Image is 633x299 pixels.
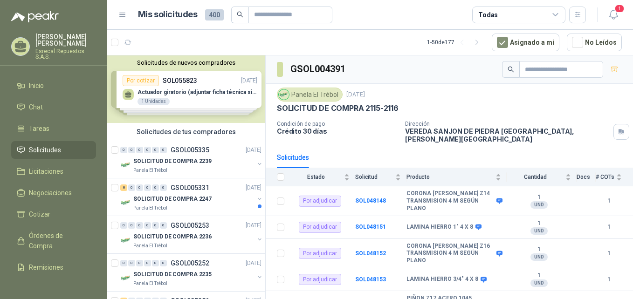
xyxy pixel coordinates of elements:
div: 0 [144,184,151,191]
div: Por adjudicar [299,248,341,259]
a: 0 0 0 0 0 0 GSOL005253[DATE] Company LogoSOLICITUD DE COMPRA 2236Panela El Trébol [120,220,263,250]
a: SOL048152 [355,250,386,257]
b: LAMINA HIERRO 3/4" 4 X 8 [406,276,478,283]
div: 0 [136,222,143,229]
span: search [237,11,243,18]
b: 1 [507,220,571,227]
span: Tareas [29,123,49,134]
th: # COTs [596,168,633,186]
a: Inicio [11,77,96,95]
img: Company Logo [120,272,131,284]
span: Negociaciones [29,188,72,198]
b: 1 [507,194,571,201]
div: 0 [144,222,151,229]
button: 1 [605,7,622,23]
img: Company Logo [279,89,289,100]
b: SOL048148 [355,197,386,204]
p: [DATE] [246,146,261,155]
div: UND [530,279,548,287]
span: search [508,66,514,73]
p: Panela El Trébol [133,242,167,250]
div: 0 [144,147,151,153]
div: 0 [152,184,159,191]
p: [DATE] [246,259,261,268]
div: 0 [160,184,167,191]
span: Cantidad [507,174,564,180]
th: Cantidad [507,168,577,186]
p: [DATE] [246,183,261,192]
p: SOLICITUD DE COMPRA 2236 [133,232,212,241]
p: SOLICITUD DE COMPRA 2235 [133,270,212,279]
span: # COTs [596,174,614,180]
p: GSOL005253 [171,222,209,229]
div: UND [530,227,548,235]
span: Solicitud [355,174,393,180]
p: Panela El Trébol [133,204,167,212]
img: Company Logo [120,197,131,208]
div: 0 [128,184,135,191]
span: Remisiones [29,262,63,272]
span: Solicitudes [29,145,61,155]
div: 0 [152,147,159,153]
span: Cotizar [29,209,50,219]
p: Panela El Trébol [133,280,167,287]
p: Esrecal Repuestos S.A.S. [35,48,96,60]
div: 0 [128,147,135,153]
div: 1 - 50 de 177 [427,35,484,50]
div: 0 [136,184,143,191]
div: UND [530,253,548,261]
p: VEREDA SANJON DE PIEDRA [GEOGRAPHIC_DATA] , [PERSON_NAME][GEOGRAPHIC_DATA] [405,127,610,143]
p: Crédito 30 días [277,127,398,135]
a: SOL048151 [355,224,386,230]
h1: Mis solicitudes [138,8,198,21]
a: 0 0 0 0 0 0 GSOL005252[DATE] Company LogoSOLICITUD DE COMPRA 2235Panela El Trébol [120,258,263,287]
div: 0 [136,260,143,266]
button: Asignado a mi [492,34,559,51]
button: No Leídos [567,34,622,51]
b: 1 [507,246,571,253]
button: Solicitudes de nuevos compradores [111,59,261,66]
div: Por adjudicar [299,274,341,285]
b: 1 [596,223,622,231]
th: Solicitud [355,168,406,186]
b: 1 [596,275,622,284]
p: GSOL005335 [171,147,209,153]
span: Inicio [29,81,44,91]
th: Estado [290,168,355,186]
h3: GSOL004391 [290,62,347,76]
a: Chat [11,98,96,116]
span: Estado [290,174,342,180]
a: Tareas [11,120,96,137]
div: Todas [478,10,498,20]
p: Condición de pago [277,121,398,127]
span: Órdenes de Compra [29,231,87,251]
a: Solicitudes [11,141,96,159]
p: Panela El Trébol [133,167,167,174]
div: Solicitudes [277,152,309,163]
div: Panela El Trébol [277,88,343,102]
a: Negociaciones [11,184,96,202]
img: Logo peakr [11,11,59,22]
p: Dirección [405,121,610,127]
div: 0 [128,260,135,266]
a: Órdenes de Compra [11,227,96,255]
b: 1 [507,272,571,279]
img: Company Logo [120,159,131,170]
div: 0 [120,147,127,153]
th: Docs [577,168,596,186]
div: 0 [160,147,167,153]
p: [DATE] [246,221,261,230]
span: Chat [29,102,43,112]
div: 0 [160,222,167,229]
b: CORONA [PERSON_NAME] Z16 TRANSMISION 4 M SEGÚN PLANO [406,243,494,265]
a: Cotizar [11,205,96,223]
div: 0 [152,222,159,229]
p: [DATE] [346,90,365,99]
a: 0 0 0 0 0 0 GSOL005335[DATE] Company LogoSOLICITUD DE COMPRA 2239Panela El Trébol [120,144,263,174]
th: Producto [406,168,507,186]
span: 1 [614,4,625,13]
div: 0 [144,260,151,266]
img: Company Logo [120,235,131,246]
div: 0 [120,260,127,266]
